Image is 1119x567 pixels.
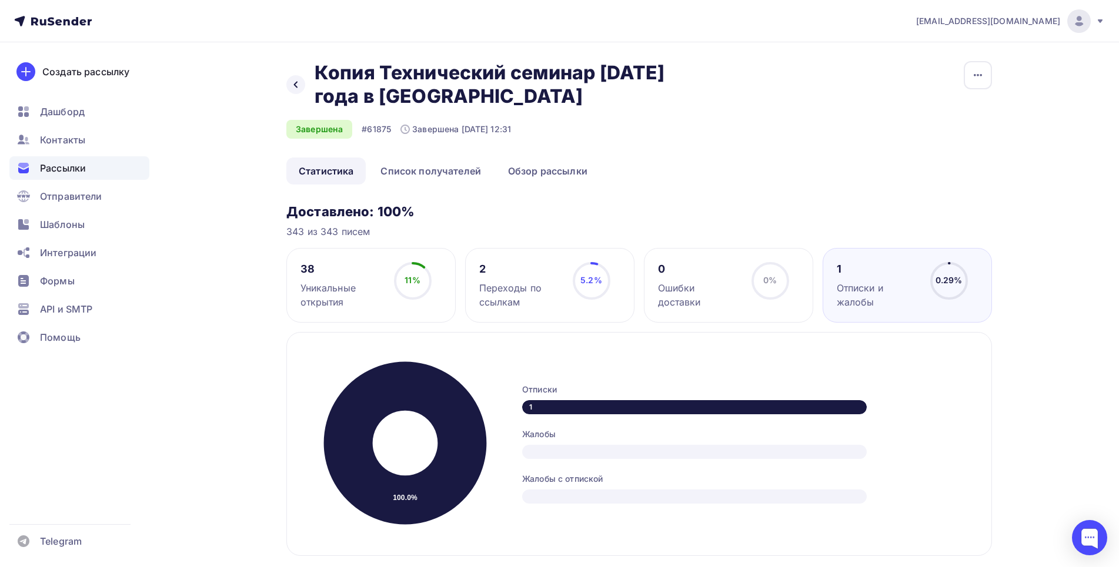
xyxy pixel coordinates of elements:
[9,156,149,180] a: Рассылки
[837,281,920,309] div: Отписки и жалобы
[405,275,420,285] span: 11%
[40,330,81,344] span: Помощь
[286,224,992,239] div: 343 из 343 писем
[916,9,1105,33] a: [EMAIL_ADDRESS][DOMAIN_NAME]
[522,384,968,395] div: Отписки
[40,217,85,232] span: Шаблоны
[40,161,86,175] span: Рассылки
[496,157,600,184] a: Обзор рассылки
[300,262,383,276] div: 38
[40,189,102,203] span: Отправители
[40,534,82,548] span: Telegram
[400,123,511,135] div: Завершена [DATE] 12:31
[300,281,383,309] div: Уникальные открытия
[9,128,149,152] a: Контакты
[40,302,92,316] span: API и SMTP
[40,274,75,288] span: Формы
[522,473,968,485] div: Жалобы с отпиской
[479,262,562,276] div: 2
[286,157,366,184] a: Статистика
[9,100,149,123] a: Дашборд
[42,65,129,79] div: Создать рассылку
[286,203,992,220] h3: Доставлено: 100%
[9,269,149,293] a: Формы
[522,400,867,414] div: 1
[40,246,96,260] span: Интеграции
[368,157,493,184] a: Список получателей
[522,428,968,440] div: Жалобы
[763,275,777,285] span: 0%
[479,281,562,309] div: Переходы по ссылкам
[658,281,741,309] div: Ошибки доставки
[9,184,149,208] a: Отправители
[936,275,963,285] span: 0.29%
[916,15,1060,27] span: [EMAIL_ADDRESS][DOMAIN_NAME]
[362,123,391,135] div: #61875
[40,133,85,147] span: Контакты
[40,105,85,119] span: Дашборд
[286,120,352,139] div: Завершена
[315,61,670,108] h2: Копия Технический семинар [DATE] года в [GEOGRAPHIC_DATA]
[580,275,602,285] span: 5.2%
[9,213,149,236] a: Шаблоны
[837,262,920,276] div: 1
[658,262,741,276] div: 0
